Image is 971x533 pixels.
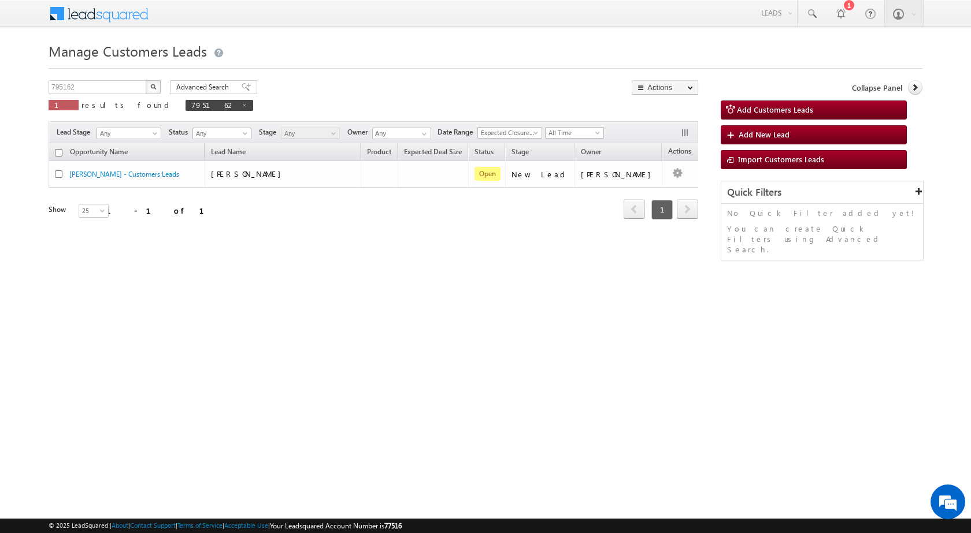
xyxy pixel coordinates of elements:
[632,80,698,95] button: Actions
[347,127,372,137] span: Owner
[81,100,173,110] span: results found
[192,128,251,139] a: Any
[54,100,73,110] span: 1
[624,200,645,219] a: prev
[651,200,673,219] span: 1
[49,520,402,531] span: © 2025 LeadSquared | | | | |
[721,181,923,204] div: Quick Filters
[112,521,128,529] a: About
[727,208,917,218] p: No Quick Filter added yet!
[70,147,128,156] span: Opportunity Name
[270,521,402,530] span: Your Leadsquared Account Number is
[662,145,697,160] span: Actions
[106,204,218,217] div: 1 - 1 of 1
[150,84,156,90] img: Search
[367,147,391,156] span: Product
[475,167,501,181] span: Open
[416,128,430,140] a: Show All Items
[281,128,340,139] a: Any
[438,127,477,137] span: Date Range
[97,128,157,139] span: Any
[169,127,192,137] span: Status
[55,149,62,156] input: Check all records
[506,146,535,161] a: Stage
[64,146,134,161] a: Opportunity Name
[739,129,790,139] span: Add New Lead
[177,521,223,529] a: Terms of Service
[737,105,813,114] span: Add Customers Leads
[130,521,176,529] a: Contact Support
[404,147,462,156] span: Expected Deal Size
[384,521,402,530] span: 77516
[738,154,824,164] span: Import Customers Leads
[477,127,542,139] a: Expected Closure Date
[176,82,232,92] span: Advanced Search
[677,200,698,219] a: next
[57,127,95,137] span: Lead Stage
[79,206,110,216] span: 25
[259,127,281,137] span: Stage
[79,204,109,218] a: 25
[469,146,499,161] a: Status
[624,199,645,219] span: prev
[205,146,251,161] span: Lead Name
[372,128,431,139] input: Type to Search
[69,170,179,178] a: [PERSON_NAME] - Customers Leads
[398,146,468,161] a: Expected Deal Size
[224,521,268,529] a: Acceptable Use
[512,169,569,180] div: New Lead
[581,147,601,156] span: Owner
[581,169,657,180] div: [PERSON_NAME]
[512,147,529,156] span: Stage
[191,100,236,110] span: 795162
[211,169,287,178] span: [PERSON_NAME]
[545,127,604,139] a: All Time
[49,42,207,60] span: Manage Customers Leads
[677,199,698,219] span: next
[281,128,336,139] span: Any
[727,223,917,255] p: You can create Quick Filters using Advanced Search.
[546,128,601,138] span: All Time
[193,128,248,139] span: Any
[852,83,902,93] span: Collapse Panel
[97,128,161,139] a: Any
[478,128,538,138] span: Expected Closure Date
[49,204,69,215] div: Show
